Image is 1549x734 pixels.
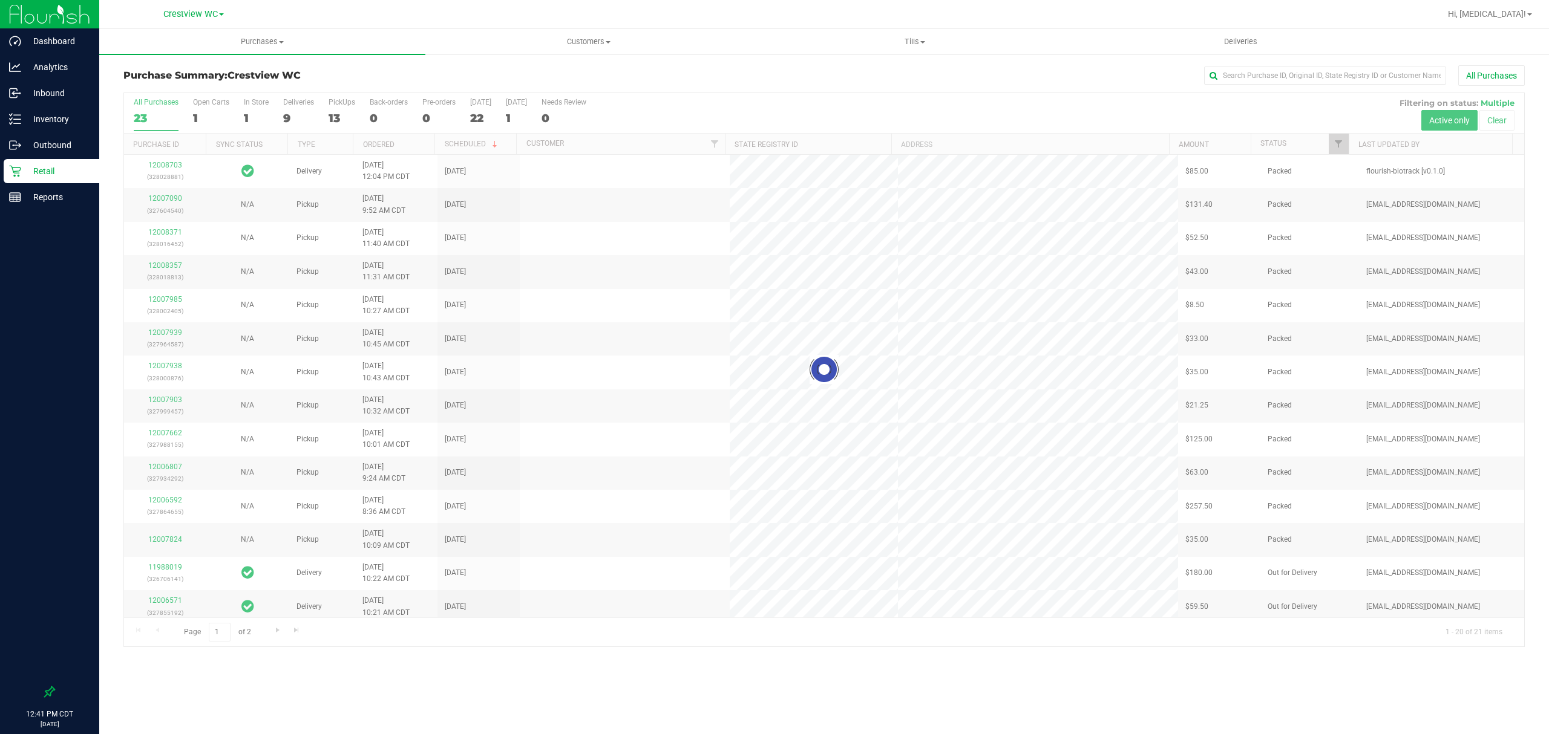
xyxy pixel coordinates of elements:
[12,637,48,674] iframe: Resource center
[752,29,1078,54] a: Tills
[21,190,94,204] p: Reports
[99,29,425,54] a: Purchases
[1448,9,1526,19] span: Hi, [MEDICAL_DATA]!
[5,719,94,729] p: [DATE]
[21,164,94,178] p: Retail
[9,165,21,177] inline-svg: Retail
[44,686,56,698] label: Pin the sidebar to full width on large screens
[425,29,752,54] a: Customers
[21,60,94,74] p: Analytics
[21,138,94,152] p: Outbound
[9,61,21,73] inline-svg: Analytics
[1204,67,1446,85] input: Search Purchase ID, Original ID, State Registry ID or Customer Name...
[163,9,218,19] span: Crestview WC
[99,36,425,47] span: Purchases
[21,86,94,100] p: Inbound
[9,35,21,47] inline-svg: Dashboard
[5,709,94,719] p: 12:41 PM CDT
[9,191,21,203] inline-svg: Reports
[426,36,751,47] span: Customers
[9,139,21,151] inline-svg: Outbound
[1078,29,1404,54] a: Deliveries
[21,112,94,126] p: Inventory
[1458,65,1525,86] button: All Purchases
[9,113,21,125] inline-svg: Inventory
[228,70,301,81] span: Crestview WC
[21,34,94,48] p: Dashboard
[752,36,1077,47] span: Tills
[123,70,591,81] h3: Purchase Summary:
[9,87,21,99] inline-svg: Inbound
[1208,36,1274,47] span: Deliveries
